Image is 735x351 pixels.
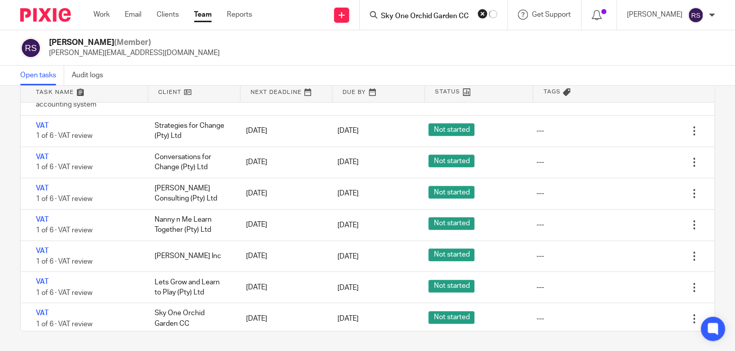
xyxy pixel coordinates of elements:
[227,10,252,20] a: Reports
[72,66,111,85] a: Audit logs
[536,188,544,198] div: ---
[236,121,327,141] div: [DATE]
[36,320,92,327] span: 1 of 6 · VAT review
[337,284,359,291] span: [DATE]
[428,311,474,324] span: Not started
[114,38,151,46] span: (Member)
[36,278,48,285] a: VAT
[144,178,236,209] div: [PERSON_NAME] Consulting (Pty) Ltd
[20,66,64,85] a: Open tasks
[125,10,141,20] a: Email
[380,12,471,21] input: Search
[236,309,327,329] div: [DATE]
[428,123,474,136] span: Not started
[36,216,48,223] a: VAT
[49,37,220,48] h2: [PERSON_NAME]
[157,10,179,20] a: Clients
[236,277,327,297] div: [DATE]
[688,7,704,23] img: svg%3E
[36,226,92,233] span: 1 of 6 · VAT review
[36,247,48,255] a: VAT
[36,154,48,161] a: VAT
[20,8,71,22] img: Pixie
[144,210,236,240] div: Nanny n Me Learn Together (Pty) Ltd
[543,87,560,96] span: Tags
[337,253,359,260] span: [DATE]
[536,314,544,324] div: ---
[489,10,497,18] svg: Results are loading
[536,126,544,136] div: ---
[477,9,487,19] button: Clear
[49,48,220,58] p: [PERSON_NAME][EMAIL_ADDRESS][DOMAIN_NAME]
[36,91,129,109] span: 0 of 6 · Review transactions in accounting system
[536,220,544,230] div: ---
[536,251,544,261] div: ---
[428,155,474,167] span: Not started
[428,248,474,261] span: Not started
[36,258,92,265] span: 1 of 6 · VAT review
[36,310,48,317] a: VAT
[144,246,236,266] div: [PERSON_NAME] Inc
[337,127,359,134] span: [DATE]
[627,10,682,20] p: [PERSON_NAME]
[20,37,41,59] img: svg%3E
[36,289,92,296] span: 1 of 6 · VAT review
[532,11,571,18] span: Get Support
[36,122,48,129] a: VAT
[36,185,48,192] a: VAT
[236,152,327,172] div: [DATE]
[428,217,474,230] span: Not started
[144,272,236,303] div: Lets Grow and Learn to Play (Pty) Ltd
[194,10,212,20] a: Team
[428,186,474,198] span: Not started
[236,183,327,204] div: [DATE]
[236,215,327,235] div: [DATE]
[536,157,544,167] div: ---
[337,190,359,197] span: [DATE]
[428,280,474,292] span: Not started
[36,133,92,140] span: 1 of 6 · VAT review
[36,164,92,171] span: 1 of 6 · VAT review
[144,303,236,334] div: Sky One Orchid Garden CC
[93,10,110,20] a: Work
[337,221,359,228] span: [DATE]
[337,159,359,166] span: [DATE]
[435,87,460,96] span: Status
[144,116,236,146] div: Strategies for Change (Pty) Ltd
[144,147,236,178] div: Conversations for Change (Pty) Ltd
[36,195,92,202] span: 1 of 6 · VAT review
[337,315,359,322] span: [DATE]
[536,282,544,292] div: ---
[236,246,327,266] div: [DATE]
